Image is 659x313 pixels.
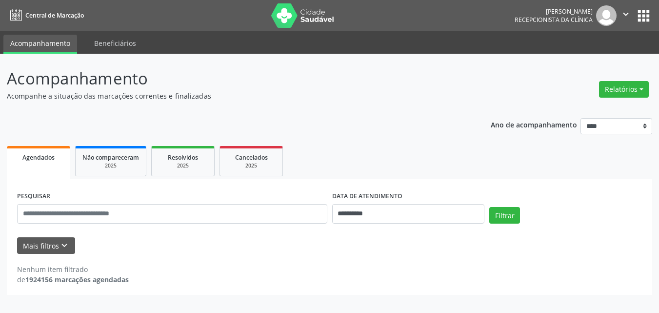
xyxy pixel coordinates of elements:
[25,275,129,284] strong: 1924156 marcações agendadas
[617,5,635,26] button: 
[17,274,129,285] div: de
[515,7,593,16] div: [PERSON_NAME]
[82,162,139,169] div: 2025
[17,264,129,274] div: Nenhum item filtrado
[3,35,77,54] a: Acompanhamento
[599,81,649,98] button: Relatórios
[59,240,70,251] i: keyboard_arrow_down
[22,153,55,162] span: Agendados
[168,153,198,162] span: Resolvidos
[82,153,139,162] span: Não compareceram
[17,189,50,204] label: PESQUISAR
[25,11,84,20] span: Central de Marcação
[596,5,617,26] img: img
[7,7,84,23] a: Central de Marcação
[515,16,593,24] span: Recepcionista da clínica
[491,118,577,130] p: Ano de acompanhamento
[332,189,402,204] label: DATA DE ATENDIMENTO
[620,9,631,20] i: 
[7,66,459,91] p: Acompanhamento
[7,91,459,101] p: Acompanhe a situação das marcações correntes e finalizadas
[227,162,276,169] div: 2025
[235,153,268,162] span: Cancelados
[159,162,207,169] div: 2025
[489,207,520,224] button: Filtrar
[17,237,75,254] button: Mais filtroskeyboard_arrow_down
[87,35,143,52] a: Beneficiários
[635,7,652,24] button: apps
